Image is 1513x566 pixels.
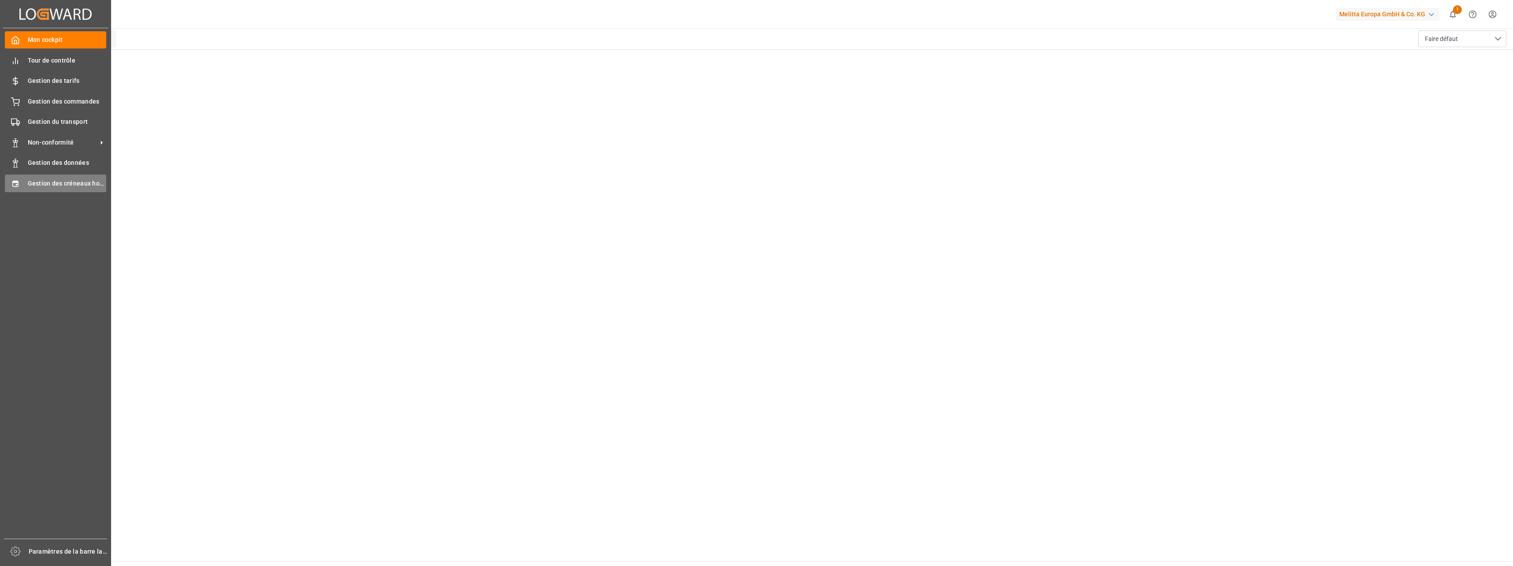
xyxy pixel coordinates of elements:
button: Afficher 1 nouvelles notifications [1443,4,1463,24]
span: 1 [1453,5,1462,14]
span: Gestion des créneaux horaires [28,179,107,188]
span: Tour de contrôle [28,56,107,65]
span: Gestion des données [28,158,107,168]
span: Gestion des commandes [28,97,107,106]
font: Melitta Europa GmbH & Co. KG [1339,10,1425,19]
a: Mon cockpit [5,31,106,48]
button: Ouvrir le menu [1418,30,1506,47]
button: Melitta Europa GmbH & Co. KG [1336,6,1443,22]
a: Gestion du transport [5,113,106,130]
span: Faire défaut [1425,34,1458,44]
span: Gestion des tarifs [28,76,107,86]
span: Mon cockpit [28,35,107,45]
a: Tour de contrôle [5,52,106,69]
a: Gestion des créneaux horaires [5,175,106,192]
a: Gestion des données [5,154,106,171]
a: Gestion des commandes [5,93,106,110]
a: Gestion des tarifs [5,72,106,89]
button: Centre d’aide [1463,4,1483,24]
span: Paramètres de la barre latérale [29,547,108,556]
span: Gestion du transport [28,117,107,127]
span: Non-conformité [28,138,97,147]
